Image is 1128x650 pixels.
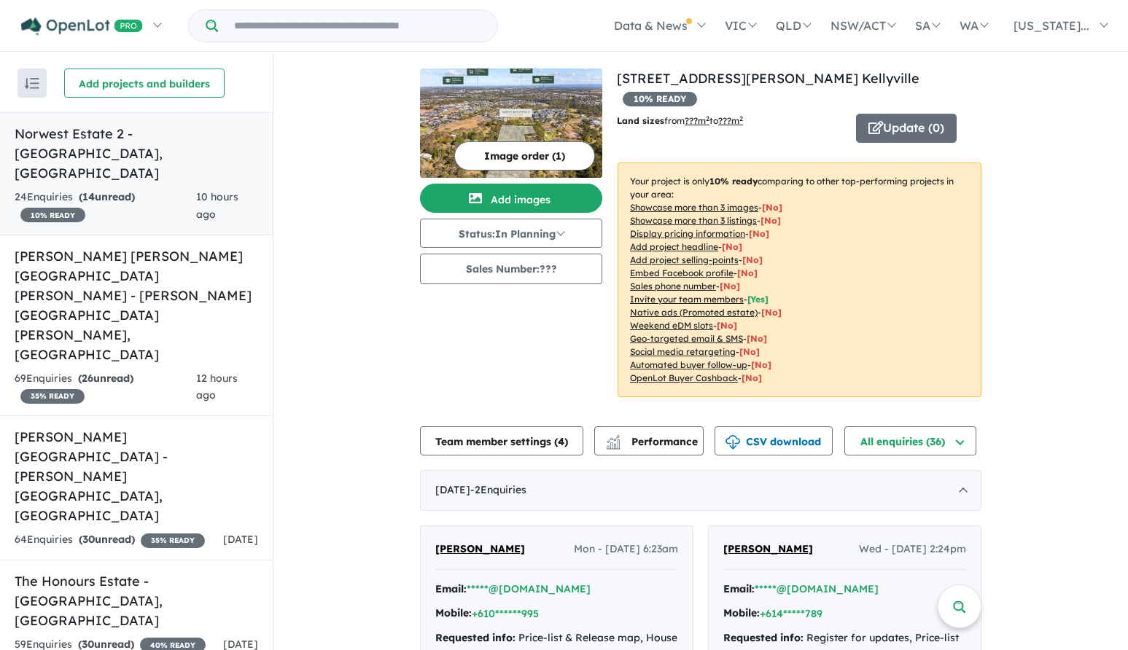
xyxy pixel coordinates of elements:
[79,190,135,203] strong: ( unread)
[630,228,745,239] u: Display pricing information
[435,582,467,595] strong: Email:
[454,141,595,171] button: Image order (1)
[723,631,804,644] strong: Requested info:
[435,606,472,619] strong: Mobile:
[21,17,143,36] img: Openlot PRO Logo White
[64,68,225,98] button: Add projects and builders
[739,346,760,357] span: [No]
[630,333,743,344] u: Geo-targeted email & SMS
[630,359,747,370] u: Automated buyer follow-up
[435,541,525,558] a: [PERSON_NAME]
[720,281,740,291] span: [ No ]
[1014,18,1089,33] span: [US_STATE]...
[196,190,238,221] span: 10 hours ago
[420,254,602,284] button: Sales Number:???
[737,267,758,278] span: [ No ]
[15,427,258,525] h5: [PERSON_NAME][GEOGRAPHIC_DATA] - [PERSON_NAME][GEOGRAPHIC_DATA] , [GEOGRAPHIC_DATA]
[574,541,678,558] span: Mon - [DATE] 6:23am
[859,541,966,558] span: Wed - [DATE] 2:24pm
[82,372,93,385] span: 26
[630,372,738,383] u: OpenLot Buyer Cashback
[718,115,743,126] u: ???m
[15,531,205,549] div: 64 Enquir ies
[623,92,697,106] span: 10 % READY
[761,307,782,318] span: [No]
[761,215,781,226] span: [ No ]
[709,115,743,126] span: to
[82,533,95,546] span: 30
[742,372,762,383] span: [No]
[594,426,704,455] button: Performance
[420,219,602,248] button: Status:In Planning
[630,241,718,252] u: Add project headline
[630,254,739,265] u: Add project selling-points
[420,68,602,178] img: 67 Stringer Road - North Kellyville
[630,202,758,213] u: Showcase more than 3 images
[630,307,758,318] u: Native ads (Promoted estate)
[751,359,771,370] span: [No]
[856,114,957,143] button: Update (0)
[739,114,743,122] sup: 2
[470,483,526,496] span: - 2 Enquir ies
[630,215,757,226] u: Showcase more than 3 listings
[749,228,769,239] span: [ No ]
[25,78,39,89] img: sort.svg
[747,333,767,344] span: [No]
[685,115,709,126] u: ??? m
[723,541,813,558] a: [PERSON_NAME]
[606,439,621,449] img: bar-chart.svg
[630,294,744,305] u: Invite your team members
[723,542,813,555] span: [PERSON_NAME]
[709,176,758,187] b: 10 % ready
[435,631,516,644] strong: Requested info:
[79,533,135,546] strong: ( unread)
[747,294,769,305] span: [ Yes ]
[78,372,133,385] strong: ( unread)
[722,241,742,252] span: [ No ]
[435,542,525,555] span: [PERSON_NAME]
[82,190,95,203] span: 14
[630,320,713,331] u: Weekend eDM slots
[223,533,258,546] span: [DATE]
[420,426,583,455] button: Team member settings (4)
[607,435,620,443] img: line-chart.svg
[618,162,981,397] p: Your project is only comparing to other top-performing projects in your area: - - - - - - - - - -...
[15,124,258,183] h5: Norwest Estate 2 - [GEOGRAPHIC_DATA] , [GEOGRAPHIC_DATA]
[15,370,196,405] div: 69 Enquir ies
[420,184,602,213] button: Add images
[844,426,976,455] button: All enquiries (36)
[617,70,919,87] a: [STREET_ADDRESS][PERSON_NAME] Kellyville
[630,267,734,278] u: Embed Facebook profile
[617,114,845,128] p: from
[717,320,737,331] span: [No]
[20,389,85,404] span: 35 % READY
[141,533,205,548] span: 35 % READY
[558,435,564,448] span: 4
[726,435,740,450] img: download icon
[723,582,755,595] strong: Email:
[706,114,709,122] sup: 2
[196,372,238,402] span: 12 hours ago
[630,346,736,357] u: Social media retargeting
[15,571,258,630] h5: The Honours Estate - [GEOGRAPHIC_DATA] , [GEOGRAPHIC_DATA]
[762,202,782,213] span: [ No ]
[15,246,258,364] h5: [PERSON_NAME] [PERSON_NAME][GEOGRAPHIC_DATA][PERSON_NAME] - [PERSON_NAME][GEOGRAPHIC_DATA][PERSON...
[630,281,716,291] u: Sales phone number
[742,254,763,265] span: [ No ]
[723,606,760,619] strong: Mobile:
[608,435,698,448] span: Performance
[420,470,981,511] div: [DATE]
[715,426,833,455] button: CSV download
[617,115,664,126] b: Land sizes
[15,189,196,224] div: 24 Enquir ies
[221,10,494,42] input: Try estate name, suburb, builder or developer
[20,208,85,222] span: 10 % READY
